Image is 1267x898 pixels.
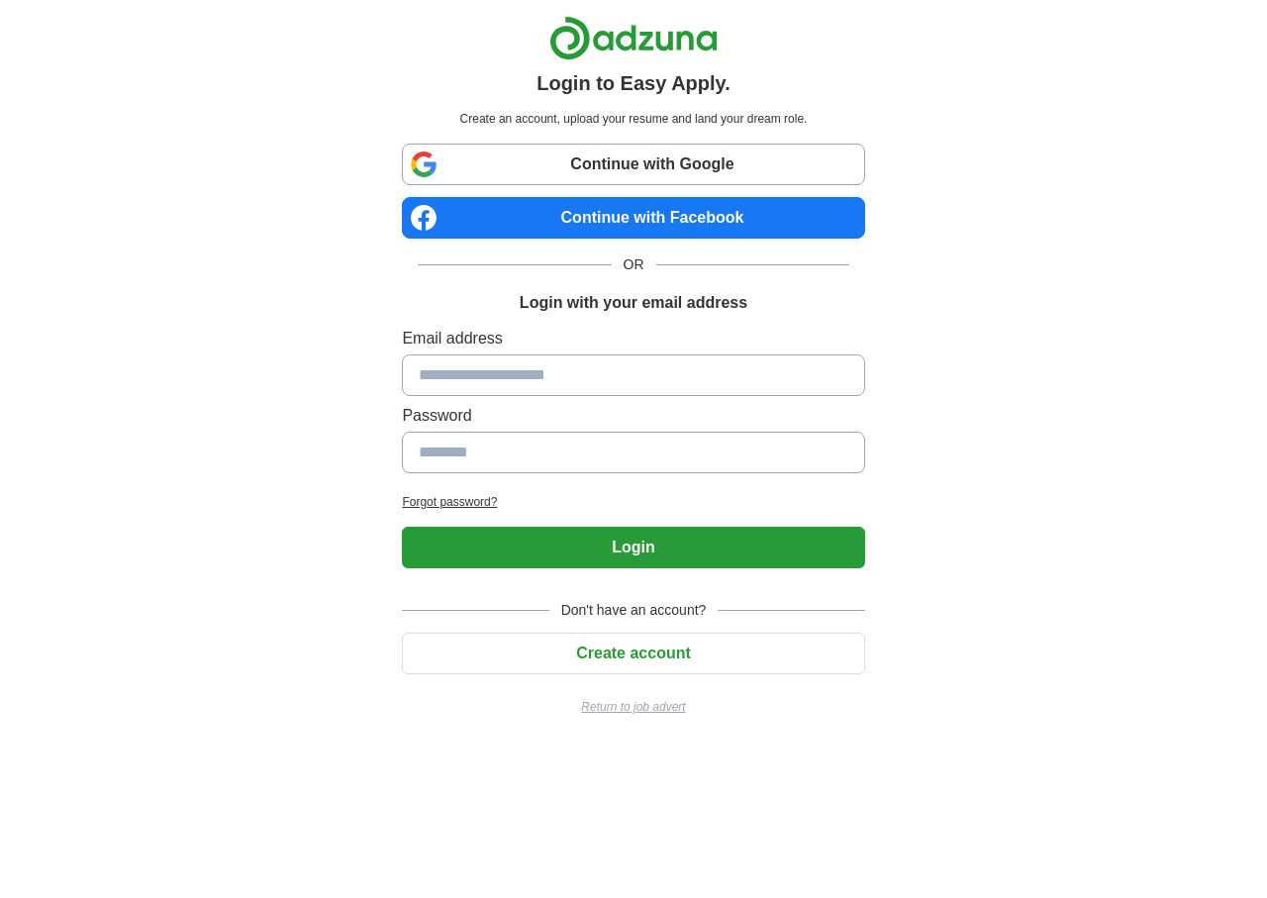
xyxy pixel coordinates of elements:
a: Continue with Google [402,144,864,185]
span: OR [612,254,656,275]
a: Return to job advert [402,698,864,716]
label: Password [402,404,864,428]
a: Create account [402,645,864,661]
label: Email address [402,327,864,350]
a: Continue with Facebook [402,197,864,239]
img: Adzuna logo [549,16,718,60]
h1: Login with your email address [520,291,747,315]
button: Login [402,527,864,568]
span: Don't have an account? [549,600,719,621]
p: Create an account, upload your resume and land your dream role. [406,110,860,128]
button: Create account [402,633,864,674]
a: Forgot password? [402,493,864,511]
h1: Login to Easy Apply. [536,68,731,98]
